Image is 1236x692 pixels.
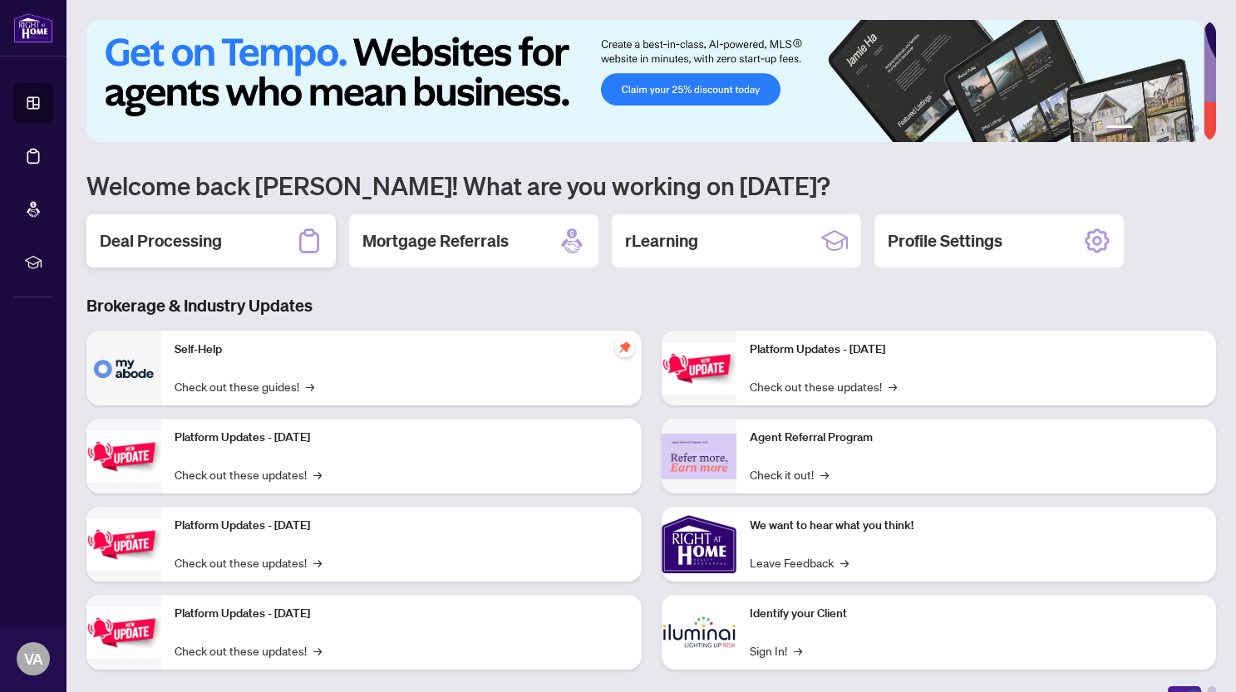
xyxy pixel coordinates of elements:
[750,377,897,395] a: Check out these updates!→
[100,229,222,253] h2: Deal Processing
[662,342,736,395] img: Platform Updates - June 23, 2025
[1106,125,1133,132] button: 1
[1170,634,1219,684] button: Open asap
[24,647,43,670] span: VA
[750,341,1204,359] p: Platform Updates - [DATE]
[840,553,849,572] span: →
[86,518,161,571] img: Platform Updates - July 21, 2025
[175,341,628,359] p: Self-Help
[1179,125,1186,132] button: 5
[175,605,628,623] p: Platform Updates - [DATE]
[306,377,314,395] span: →
[750,605,1204,623] p: Identify your Client
[750,641,802,660] a: Sign In!→
[86,331,161,405] img: Self-Help
[175,429,628,447] p: Platform Updates - [DATE]
[820,465,829,483] span: →
[750,429,1204,447] p: Agent Referral Program
[175,641,322,660] a: Check out these updates!→
[794,641,802,660] span: →
[750,517,1204,535] p: We want to hear what you think!
[625,229,698,253] h2: rLearning
[889,377,897,395] span: →
[175,377,314,395] a: Check out these guides!→
[175,465,322,483] a: Check out these updates!→
[362,229,509,253] h2: Mortgage Referrals
[86,20,1204,142] img: Slide 0
[750,553,849,572] a: Leave Feedback→
[1166,125,1173,132] button: 4
[313,641,322,660] span: →
[86,606,161,659] img: Platform Updates - July 8, 2025
[13,12,53,43] img: logo
[1153,125,1160,132] button: 3
[888,229,1002,253] h2: Profile Settings
[86,430,161,483] img: Platform Updates - September 16, 2025
[313,553,322,572] span: →
[662,595,736,670] img: Identify your Client
[662,507,736,582] img: We want to hear what you think!
[1193,125,1199,132] button: 6
[175,517,628,535] p: Platform Updates - [DATE]
[86,294,1216,317] h3: Brokerage & Industry Updates
[750,465,829,483] a: Check it out!→
[313,465,322,483] span: →
[1140,125,1146,132] button: 2
[86,169,1216,201] h1: Welcome back [PERSON_NAME]! What are you working on [DATE]?
[615,337,635,357] span: pushpin
[175,553,322,572] a: Check out these updates!→
[662,434,736,479] img: Agent Referral Program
